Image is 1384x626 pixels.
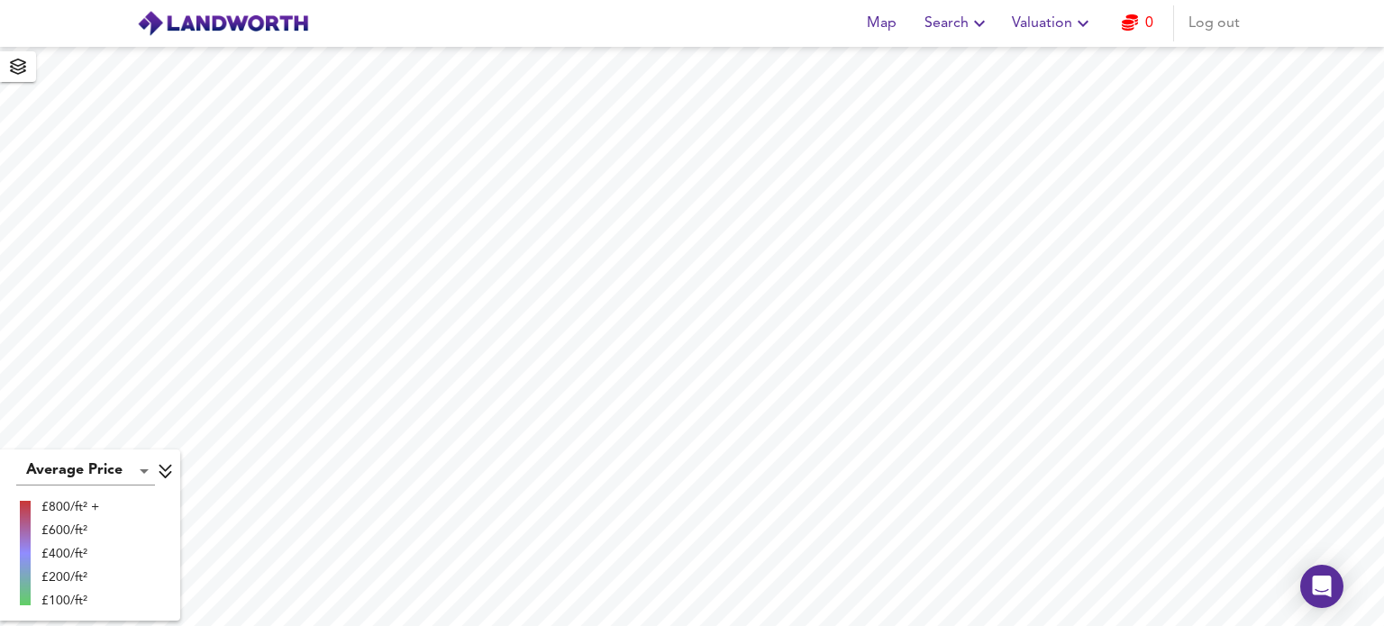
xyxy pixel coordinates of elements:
span: Valuation [1012,11,1094,36]
span: Map [860,11,903,36]
button: Valuation [1005,5,1101,41]
a: 0 [1122,11,1153,36]
span: Search [924,11,990,36]
div: Average Price [16,457,155,485]
button: Search [917,5,997,41]
div: £600/ft² [41,522,99,540]
span: Log out [1188,11,1240,36]
button: 0 [1108,5,1166,41]
div: £800/ft² + [41,498,99,516]
button: Log out [1181,5,1247,41]
img: logo [137,10,309,37]
button: Map [852,5,910,41]
div: £200/ft² [41,568,99,586]
div: £400/ft² [41,545,99,563]
div: £100/ft² [41,592,99,610]
div: Open Intercom Messenger [1300,565,1343,608]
